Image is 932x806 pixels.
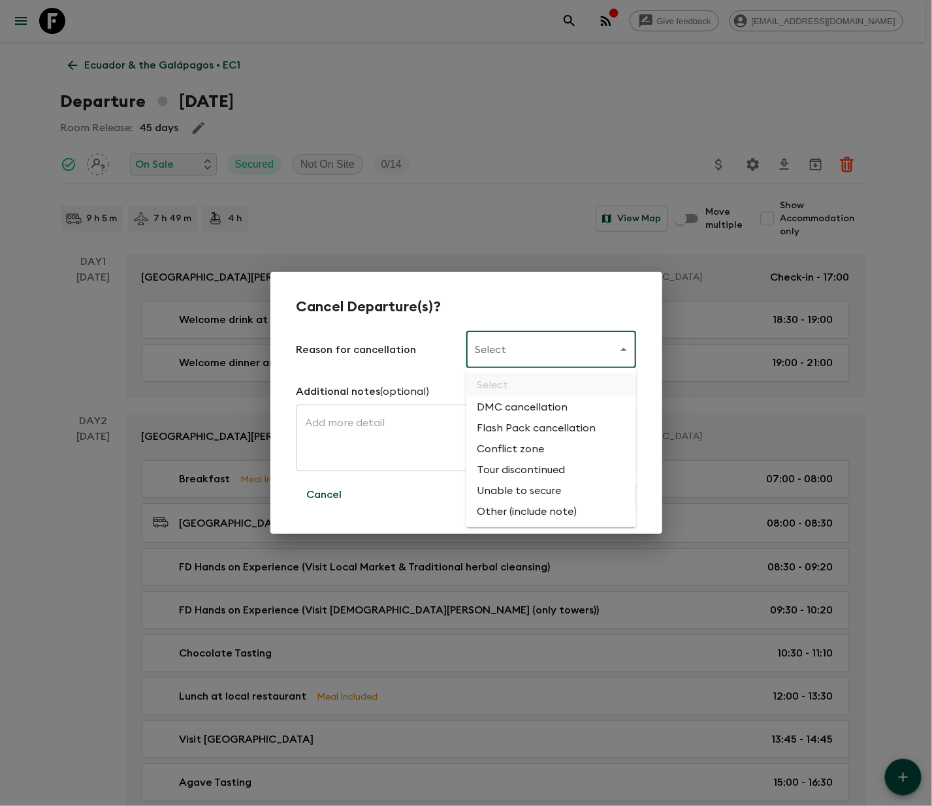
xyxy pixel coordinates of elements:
[466,418,636,439] li: Flash Pack cancellation
[466,501,636,522] li: Other (include note)
[466,397,636,418] li: DMC cancellation
[466,480,636,501] li: Unable to secure
[466,439,636,459] li: Conflict zone
[466,459,636,480] li: Tour discontinued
